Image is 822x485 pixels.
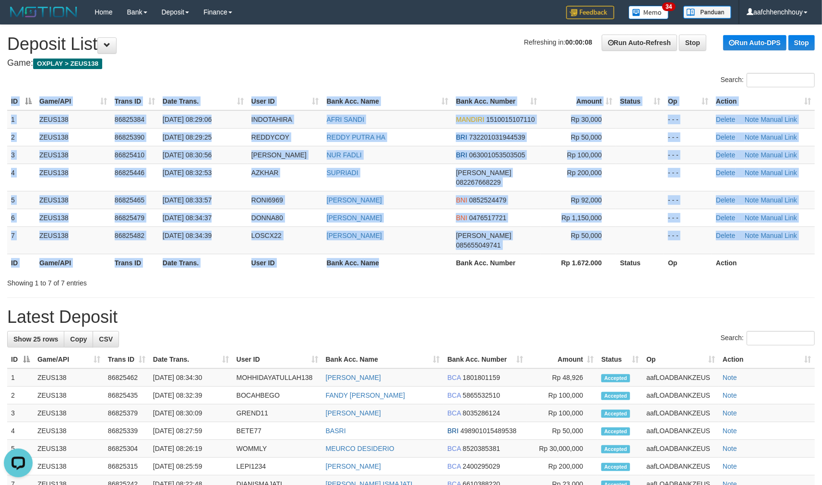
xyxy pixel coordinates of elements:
[104,440,149,458] td: 86825304
[34,458,104,475] td: ZEUS138
[251,116,292,123] span: INDOTAHIRA
[326,445,394,452] a: MEURCO DESIDERIO
[36,146,111,164] td: ZEUS138
[664,164,712,191] td: - - -
[527,422,597,440] td: Rp 50,000
[712,93,815,110] th: Action: activate to sort column ascending
[149,440,233,458] td: [DATE] 08:26:19
[601,445,630,453] span: Accepted
[104,458,149,475] td: 86825315
[7,368,34,387] td: 1
[115,232,144,239] span: 86825482
[629,6,669,19] img: Button%20Memo.svg
[322,351,444,368] th: Bank Acc. Name: activate to sort column ascending
[761,232,798,239] a: Manual Link
[601,392,630,400] span: Accepted
[7,110,36,129] td: 1
[565,38,592,46] strong: 00:00:08
[643,351,719,368] th: Op: activate to sort column ascending
[327,116,365,123] a: AFRI SANDI
[456,196,467,204] span: BNI
[447,409,461,417] span: BCA
[664,254,712,272] th: Op
[36,93,111,110] th: Game/API: activate to sort column ascending
[233,440,322,458] td: WOMMLY
[469,151,525,159] span: Copy 063001053503505 to clipboard
[643,387,719,404] td: aafLOADBANKZEUS
[716,151,735,159] a: Delete
[745,196,759,204] a: Note
[149,422,233,440] td: [DATE] 08:27:59
[149,351,233,368] th: Date Trans.: activate to sort column ascending
[716,116,735,123] a: Delete
[251,232,282,239] span: LOSCX22
[323,93,453,110] th: Bank Acc. Name: activate to sort column ascending
[115,133,144,141] span: 86825390
[571,196,602,204] span: Rp 92,000
[7,387,34,404] td: 2
[163,133,212,141] span: [DATE] 08:29:25
[469,196,507,204] span: Copy 0852524479 to clipboard
[664,93,712,110] th: Op: activate to sort column ascending
[469,133,525,141] span: Copy 732201031944539 to clipboard
[233,404,322,422] td: GREND11
[7,422,34,440] td: 4
[33,59,102,69] span: OXPLAY > ZEUS138
[327,133,386,141] a: REDDY PUTRA HA
[761,151,798,159] a: Manual Link
[745,232,759,239] a: Note
[463,445,500,452] span: Copy 8520385381 to clipboard
[233,458,322,475] td: LEPI1234
[34,404,104,422] td: ZEUS138
[447,374,461,381] span: BCA
[327,214,382,222] a: [PERSON_NAME]
[34,440,104,458] td: ZEUS138
[602,35,677,51] a: Run Auto-Refresh
[601,427,630,436] span: Accepted
[456,232,511,239] span: [PERSON_NAME]
[567,151,602,159] span: Rp 100,000
[34,387,104,404] td: ZEUS138
[104,387,149,404] td: 86825435
[527,368,597,387] td: Rp 48,926
[571,232,602,239] span: Rp 50,000
[7,254,36,272] th: ID
[601,374,630,382] span: Accepted
[327,169,358,177] a: SUPRIADI
[36,164,111,191] td: ZEUS138
[36,254,111,272] th: Game/API
[163,169,212,177] span: [DATE] 08:32:53
[36,226,111,254] td: ZEUS138
[7,191,36,209] td: 5
[115,116,144,123] span: 86825384
[527,440,597,458] td: Rp 30,000,000
[716,196,735,204] a: Delete
[326,391,405,399] a: FANDY [PERSON_NAME]
[712,254,815,272] th: Action
[561,214,602,222] span: Rp 1,150,000
[456,151,467,159] span: BRI
[527,458,597,475] td: Rp 200,000
[571,133,602,141] span: Rp 50,000
[149,387,233,404] td: [DATE] 08:32:39
[716,214,735,222] a: Delete
[7,164,36,191] td: 4
[721,331,815,345] label: Search:
[447,427,458,435] span: BRI
[721,73,815,87] label: Search:
[34,351,104,368] th: Game/API: activate to sort column ascending
[233,368,322,387] td: MOHHIDAYATULLAH138
[149,368,233,387] td: [DATE] 08:34:30
[36,128,111,146] td: ZEUS138
[327,196,382,204] a: [PERSON_NAME]
[456,178,500,186] span: Copy 082267668229 to clipboard
[716,232,735,239] a: Delete
[463,374,500,381] span: Copy 1801801159 to clipboard
[7,440,34,458] td: 5
[745,214,759,222] a: Note
[111,93,159,110] th: Trans ID: activate to sort column ascending
[761,116,798,123] a: Manual Link
[115,151,144,159] span: 86825410
[233,387,322,404] td: BOCAHBEGO
[452,254,541,272] th: Bank Acc. Number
